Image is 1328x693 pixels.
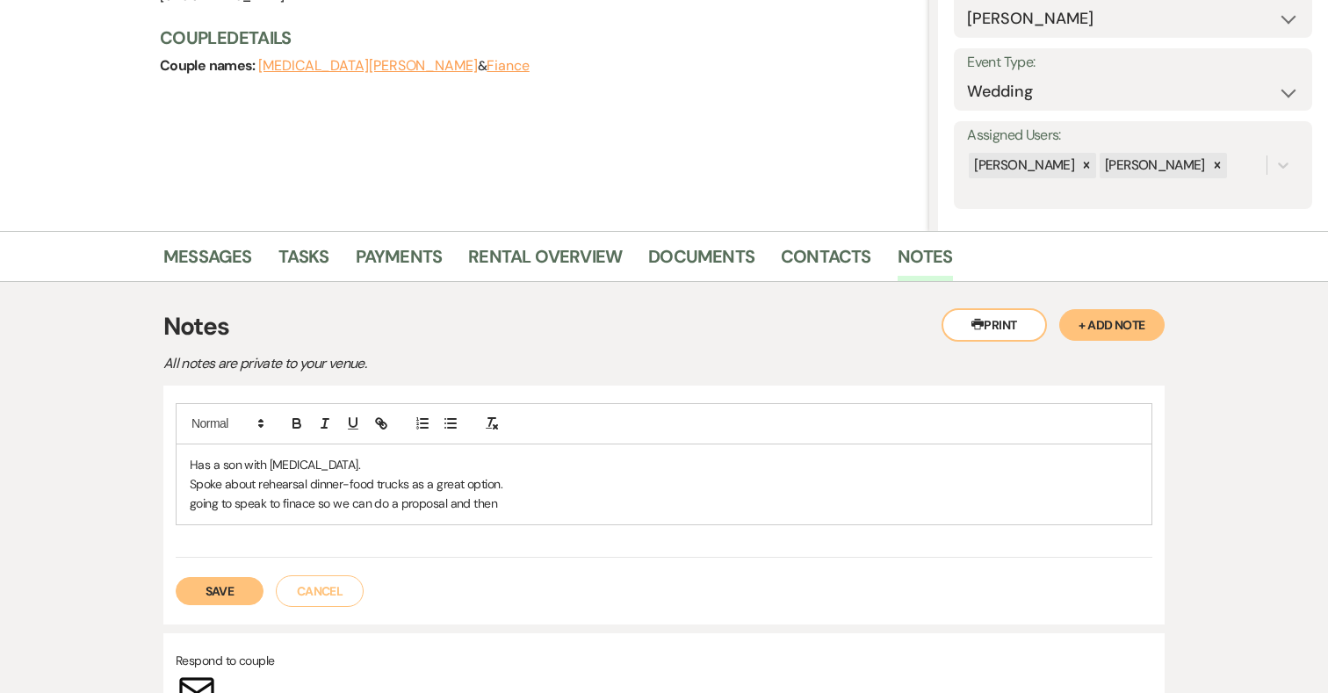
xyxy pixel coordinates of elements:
p: All notes are private to your venue. [163,352,778,375]
a: Payments [356,242,443,281]
label: Assigned Users: [967,123,1299,148]
p: Has a son with [MEDICAL_DATA]. [190,455,1138,474]
a: Rental Overview [468,242,622,281]
button: [MEDICAL_DATA][PERSON_NAME] [258,59,478,73]
h3: Couple Details [160,25,912,50]
div: [PERSON_NAME] [1100,153,1208,178]
a: Messages [163,242,252,281]
a: Notes [898,242,953,281]
p: Spoke about rehearsal dinner-food trucks as a great option. [190,474,1138,494]
button: Fiance [487,59,530,73]
a: Contacts [781,242,871,281]
p: going to speak to finace so we can do a proposal and then [190,494,1138,513]
span: Couple names: [160,56,258,75]
button: Cancel [276,575,364,607]
a: Documents [648,242,754,281]
h3: Notes [163,308,1165,345]
button: Save [176,577,263,605]
button: + Add Note [1059,309,1165,341]
span: Respond to couple [176,653,274,668]
div: [PERSON_NAME] [969,153,1077,178]
button: Print [942,308,1047,342]
span: & [258,57,530,75]
label: Event Type: [967,50,1299,76]
a: Tasks [278,242,329,281]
